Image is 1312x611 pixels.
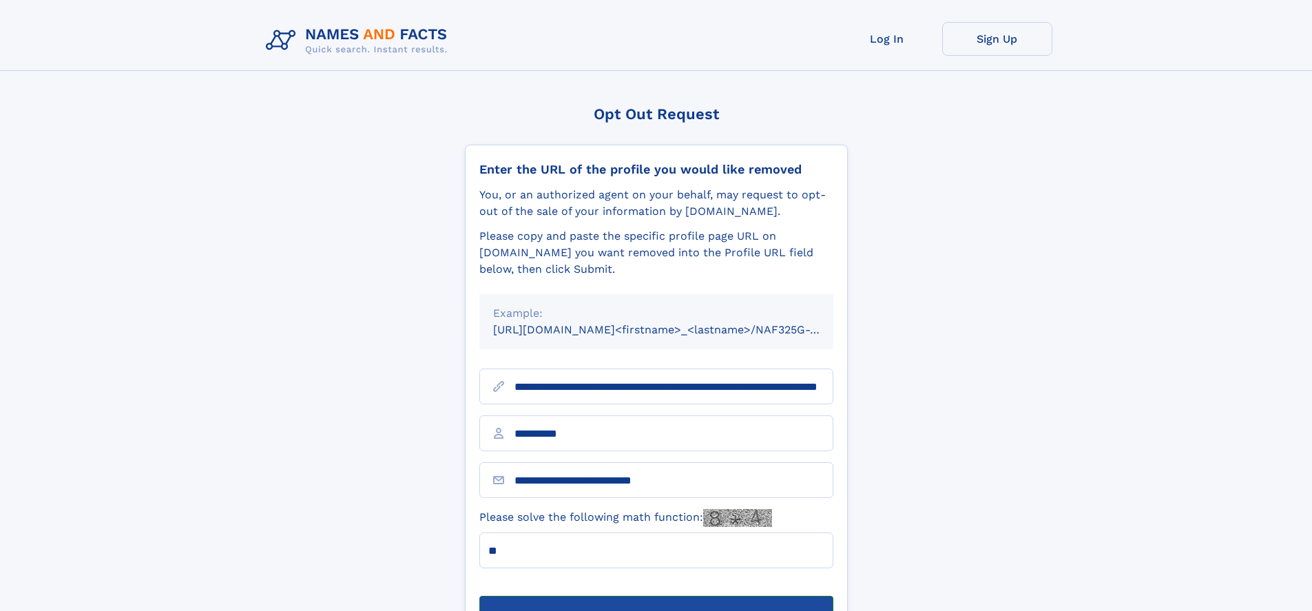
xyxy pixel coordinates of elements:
[832,22,942,56] a: Log In
[260,22,459,59] img: Logo Names and Facts
[493,305,820,322] div: Example:
[479,162,833,177] div: Enter the URL of the profile you would like removed
[465,105,848,123] div: Opt Out Request
[493,323,860,336] small: [URL][DOMAIN_NAME]<firstname>_<lastname>/NAF325G-xxxxxxxx
[479,187,833,220] div: You, or an authorized agent on your behalf, may request to opt-out of the sale of your informatio...
[479,509,772,527] label: Please solve the following math function:
[479,228,833,278] div: Please copy and paste the specific profile page URL on [DOMAIN_NAME] you want removed into the Pr...
[942,22,1052,56] a: Sign Up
